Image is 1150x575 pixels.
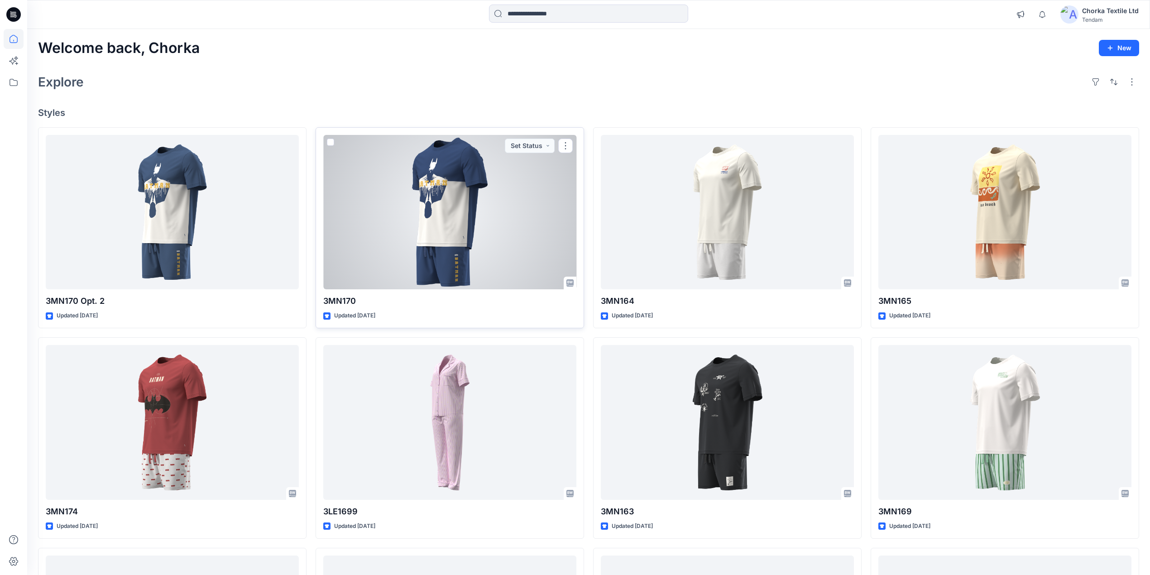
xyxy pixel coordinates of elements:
a: 3MN163 [601,345,854,500]
a: 3MN170 Opt. 2 [46,135,299,290]
h4: Styles [38,107,1139,118]
p: Updated [DATE] [57,311,98,321]
p: Updated [DATE] [612,522,653,531]
a: 3MN165 [878,135,1131,290]
a: 3MN164 [601,135,854,290]
a: 3MN174 [46,345,299,500]
p: 3MN174 [46,505,299,518]
p: Updated [DATE] [889,522,930,531]
p: 3MN164 [601,295,854,307]
a: 3MN169 [878,345,1131,500]
p: 3MN163 [601,505,854,518]
p: Updated [DATE] [612,311,653,321]
h2: Welcome back, Chorka [38,40,200,57]
button: New [1099,40,1139,56]
p: 3LE1699 [323,505,576,518]
img: avatar [1060,5,1078,24]
p: 3MN169 [878,505,1131,518]
h2: Explore [38,75,84,89]
p: 3MN170 [323,295,576,307]
div: Chorka Textile Ltd [1082,5,1139,16]
p: Updated [DATE] [889,311,930,321]
p: 3MN170 Opt. 2 [46,295,299,307]
p: Updated [DATE] [334,311,375,321]
p: Updated [DATE] [57,522,98,531]
div: Tendam [1082,16,1139,23]
p: 3MN165 [878,295,1131,307]
p: Updated [DATE] [334,522,375,531]
a: 3MN170 [323,135,576,290]
a: 3LE1699 [323,345,576,500]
